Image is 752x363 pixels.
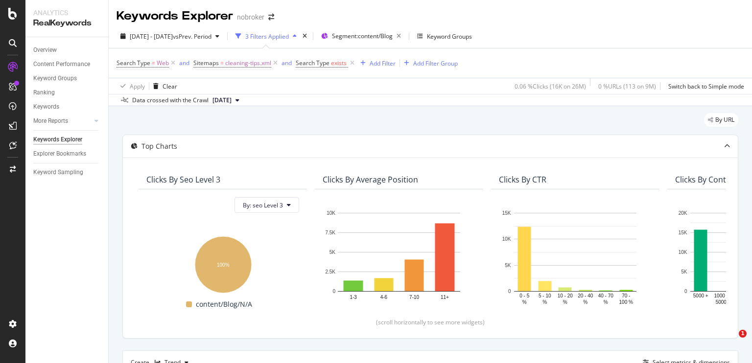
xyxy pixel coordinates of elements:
span: content/Blog/N/A [196,298,252,310]
div: arrow-right-arrow-left [268,14,274,21]
text: 1000 - [714,293,728,298]
text: 20 - 40 [578,293,593,298]
div: 0 % URLs ( 113 on 9M ) [598,82,656,91]
text: 40 - 70 [598,293,614,298]
div: legacy label [704,113,738,127]
button: Apply [117,78,145,94]
button: Clear [149,78,177,94]
text: 15K [679,230,687,235]
text: 2.5K [325,269,335,274]
text: 15K [502,210,511,216]
text: % [583,299,587,305]
button: Segment:content/Blog [317,28,405,44]
text: 70 - [622,293,630,298]
text: % [542,299,547,305]
button: Keyword Groups [413,28,476,44]
div: Keywords [33,102,59,112]
button: [DATE] [209,94,243,106]
text: 7-10 [409,295,419,300]
button: and [179,58,189,68]
span: Search Type [296,59,329,67]
div: Overview [33,45,57,55]
svg: A chart. [323,208,475,306]
div: Clear [163,82,177,91]
div: Keyword Groups [427,32,472,41]
span: [DATE] - [DATE] [130,32,173,41]
text: 100% [217,262,230,268]
span: cleaning-tips.xml [225,56,271,70]
div: Analytics [33,8,100,18]
div: nobroker [237,12,264,22]
button: Add Filter Group [400,57,458,69]
text: 5 - 10 [539,293,551,298]
div: and [282,59,292,67]
div: More Reports [33,116,68,126]
div: Top Charts [141,141,177,151]
span: Sitemaps [193,59,219,67]
a: More Reports [33,116,92,126]
span: 2024 Dec. 2nd [212,96,232,105]
div: Switch back to Simple mode [668,82,744,91]
text: % [604,299,608,305]
div: Keywords Explorer [33,135,82,145]
button: Switch back to Simple mode [664,78,744,94]
div: Keyword Sampling [33,167,83,178]
a: Keyword Sampling [33,167,101,178]
span: Segment: content/Blog [332,32,393,40]
span: Search Type [117,59,150,67]
text: 5000 + [693,293,708,298]
span: vs Prev. Period [173,32,211,41]
div: 3 Filters Applied [245,32,289,41]
div: A chart. [146,231,299,295]
div: RealKeywords [33,18,100,29]
text: 0 - 5 [519,293,529,298]
div: Clicks By Average Position [323,175,418,184]
div: Data crossed with the Crawl [132,96,209,105]
a: Keyword Groups [33,73,101,84]
div: and [179,59,189,67]
span: Web [157,56,169,70]
text: 5000 [716,299,727,305]
text: 0 [508,289,511,294]
text: 5K [681,269,687,274]
button: By: seo Level 3 [235,197,299,213]
a: Explorer Bookmarks [33,149,101,159]
div: Keyword Groups [33,73,77,84]
text: 1-3 [350,295,357,300]
button: [DATE] - [DATE]vsPrev. Period [117,28,223,44]
a: Keywords [33,102,101,112]
div: Content Performance [33,59,90,69]
text: 20K [679,210,687,216]
text: 100 % [619,299,633,305]
div: Keywords Explorer [117,8,233,24]
text: 4-6 [380,295,388,300]
span: By URL [715,117,734,123]
text: 0 [332,289,335,294]
a: Ranking [33,88,101,98]
div: Ranking [33,88,55,98]
iframe: Intercom live chat [719,330,742,353]
div: (scroll horizontally to see more widgets) [135,318,726,326]
text: 10K [679,250,687,255]
a: Overview [33,45,101,55]
text: 5K [505,263,511,268]
button: 3 Filters Applied [232,28,301,44]
span: exists [331,59,347,67]
div: Explorer Bookmarks [33,149,86,159]
text: % [522,299,527,305]
text: 10 - 20 [558,293,573,298]
div: Apply [130,82,145,91]
div: Clicks By CTR [499,175,546,184]
div: Clicks By seo Level 3 [146,175,220,184]
svg: A chart. [499,208,652,306]
button: Add Filter [356,57,396,69]
a: Content Performance [33,59,101,69]
text: 10K [502,237,511,242]
text: 11+ [441,295,449,300]
span: = [220,59,224,67]
a: Keywords Explorer [33,135,101,145]
span: = [152,59,155,67]
div: 0.06 % Clicks ( 16K on 26M ) [515,82,586,91]
text: 5K [329,250,336,255]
